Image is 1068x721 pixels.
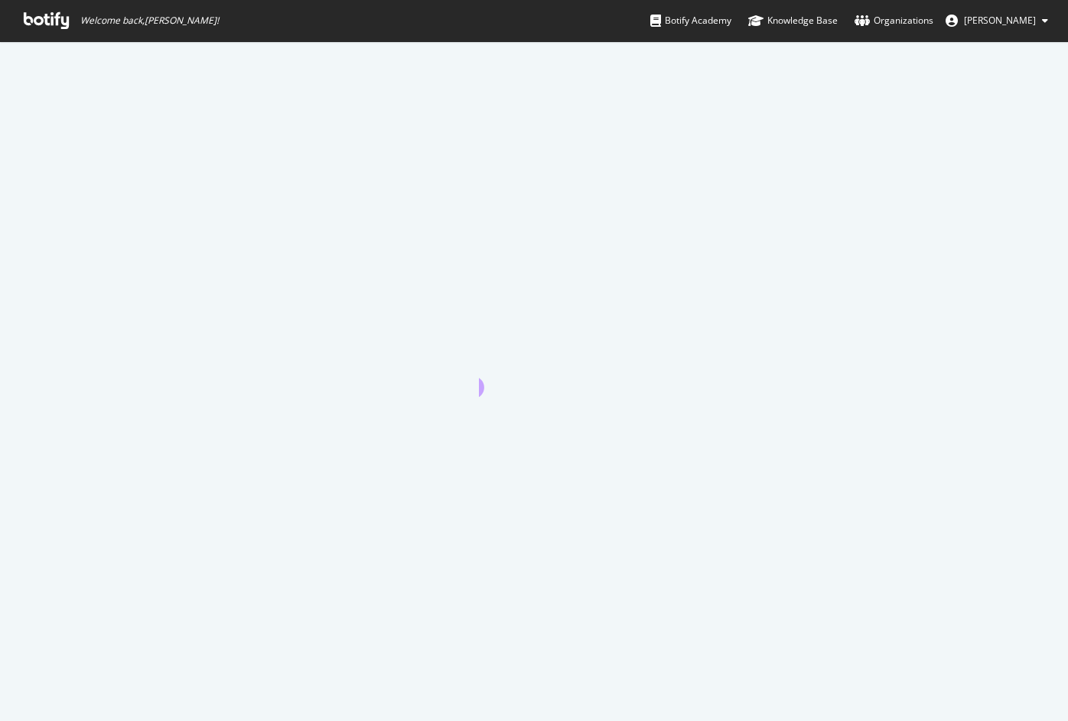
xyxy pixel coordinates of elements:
div: Organizations [855,13,933,28]
div: Knowledge Base [748,13,838,28]
button: [PERSON_NAME] [933,8,1060,33]
div: Botify Academy [650,13,731,28]
span: Welcome back, [PERSON_NAME] ! [80,15,219,27]
span: Paul Leclercq [964,14,1036,27]
div: animation [479,342,589,397]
